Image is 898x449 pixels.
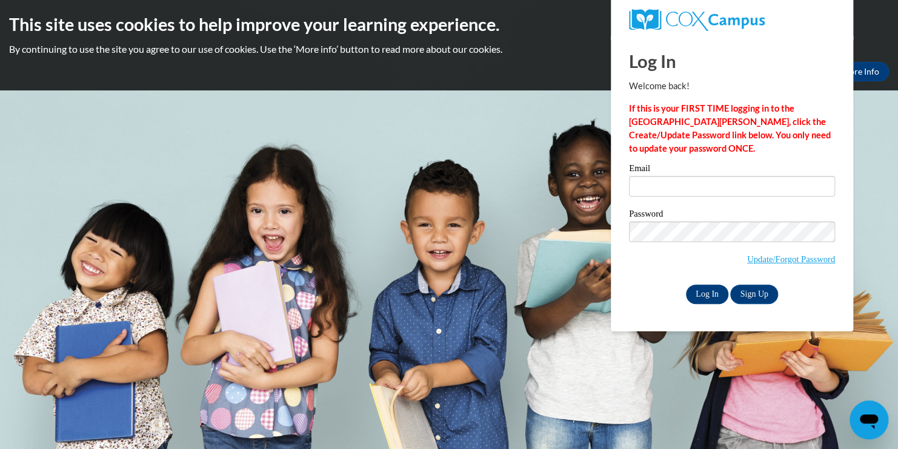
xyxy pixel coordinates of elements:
[629,79,835,93] p: Welcome back!
[850,400,888,439] iframe: Button to launch messaging window
[629,209,835,221] label: Password
[629,9,835,31] a: COX Campus
[629,9,765,31] img: COX Campus
[9,42,889,56] p: By continuing to use the site you agree to our use of cookies. Use the ‘More info’ button to read...
[686,285,728,304] input: Log In
[832,62,889,81] a: More Info
[730,285,777,304] a: Sign Up
[629,49,835,73] h1: Log In
[747,254,835,264] a: Update/Forgot Password
[629,164,835,176] label: Email
[9,12,889,36] h2: This site uses cookies to help improve your learning experience.
[629,103,831,154] strong: If this is your FIRST TIME logging in to the [GEOGRAPHIC_DATA][PERSON_NAME], click the Create/Upd...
